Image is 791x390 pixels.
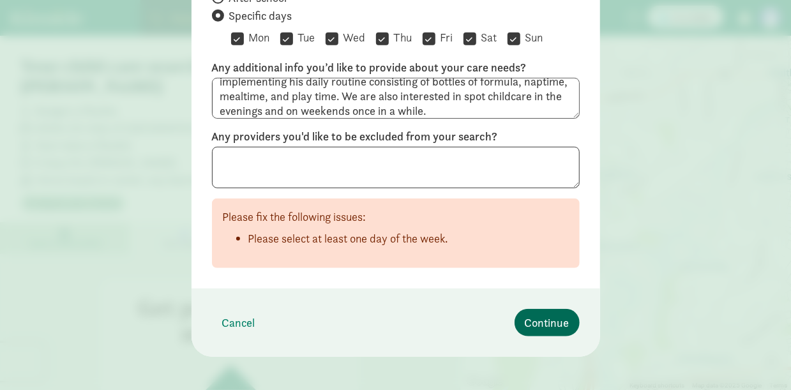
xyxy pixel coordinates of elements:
[212,129,580,144] label: Any providers you'd like to be excluded from your search?
[222,314,255,331] span: Cancel
[515,309,580,336] button: Continue
[244,30,270,45] label: Mon
[520,30,543,45] label: Sun
[476,30,497,45] label: Sat
[525,314,569,331] span: Continue
[293,30,315,45] label: Tue
[389,30,412,45] label: Thu
[248,230,569,247] li: Please select at least one day of the week.
[229,8,292,24] span: Specific days
[223,209,569,225] p: Please fix the following issues:
[338,30,366,45] label: Wed
[212,309,266,336] button: Cancel
[212,60,580,75] label: Any additional info you’d like to provide about your care needs?
[435,30,453,45] label: Fri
